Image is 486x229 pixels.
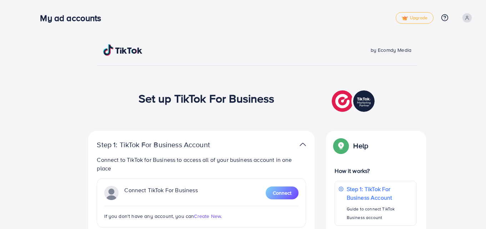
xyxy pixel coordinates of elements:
[371,46,411,54] span: by Ecomdy Media
[103,44,142,56] img: TikTok
[332,89,376,114] img: TikTok partner
[335,166,416,175] p: How it works?
[353,141,368,150] p: Help
[40,13,107,23] h3: My ad accounts
[347,205,412,222] p: Guide to connect TikTok Business account
[139,91,275,105] h1: Set up TikTok For Business
[300,139,306,150] img: TikTok partner
[97,140,232,149] p: Step 1: TikTok For Business Account
[347,185,412,202] p: Step 1: TikTok For Business Account
[402,16,408,21] img: tick
[402,15,427,21] span: Upgrade
[335,139,347,152] img: Popup guide
[396,12,434,24] a: tickUpgrade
